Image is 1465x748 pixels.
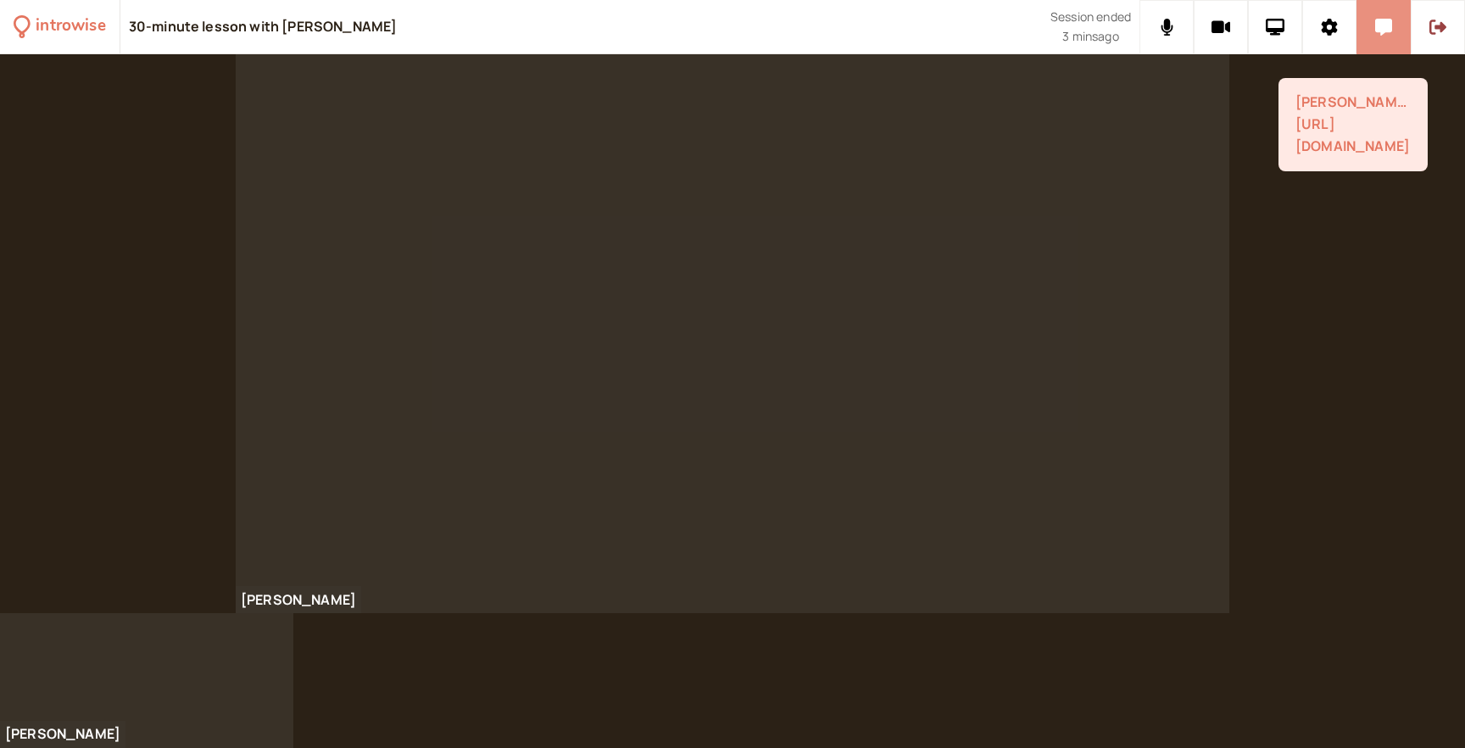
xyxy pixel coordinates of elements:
[36,14,105,40] div: introwise
[129,18,398,36] div: 30-minute lesson with [PERSON_NAME]
[1050,8,1131,27] span: Session ended
[1278,78,1428,171] div: 8/20/2025, 12:33:12 PM
[1295,92,1411,114] span: [PERSON_NAME]
[1050,8,1131,46] div: Scheduled session end time. Don't worry, your call will continue
[1062,27,1118,47] span: 3 mins ago
[1295,114,1410,155] a: [URL][DOMAIN_NAME]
